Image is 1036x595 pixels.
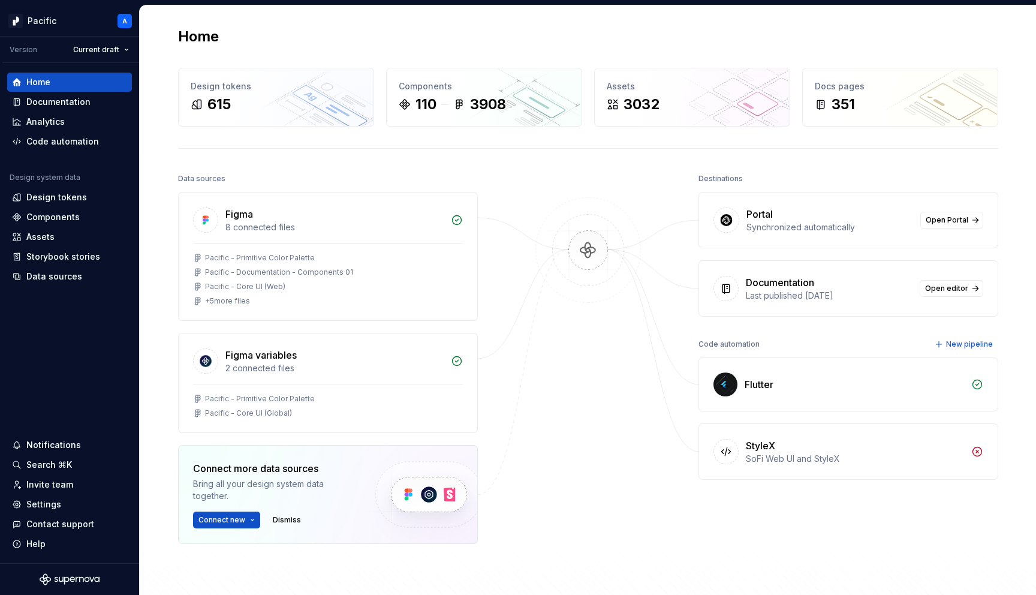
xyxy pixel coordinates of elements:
div: Invite team [26,479,73,491]
a: Home [7,73,132,92]
div: Last published [DATE] [746,290,912,302]
div: Documentation [746,275,814,290]
div: Contact support [26,518,94,530]
a: Documentation [7,92,132,112]
div: 3908 [470,95,506,114]
div: Flutter [745,377,773,392]
a: Assets3032 [594,68,790,127]
a: Code automation [7,132,132,151]
div: 110 [415,95,436,114]
div: Design system data [10,173,80,182]
div: Portal [746,207,773,221]
button: Dismiss [267,512,306,528]
button: New pipeline [931,336,998,353]
button: Contact support [7,515,132,534]
div: Bring all your design system data together. [193,478,355,502]
button: Notifications [7,435,132,455]
a: Figma8 connected filesPacific - Primitive Color PalettePacific - Documentation - Components 01Pac... [178,192,478,321]
h2: Home [178,27,219,46]
a: Settings [7,495,132,514]
div: Version [10,45,37,55]
div: Pacific [28,15,56,27]
span: Dismiss [273,515,301,525]
div: Pacific - Core UI (Global) [205,408,292,418]
div: Data sources [26,271,82,283]
div: SoFi Web UI and StyleX [746,453,964,465]
span: Connect new [198,515,245,525]
span: Open editor [925,284,968,293]
a: Docs pages351 [802,68,998,127]
a: Design tokens [7,188,132,207]
div: Figma [225,207,253,221]
div: Design tokens [191,80,362,92]
div: Search ⌘K [26,459,72,471]
button: Help [7,534,132,554]
div: 3032 [624,95,659,114]
div: Analytics [26,116,65,128]
a: Assets [7,227,132,247]
div: Code automation [698,336,760,353]
a: Components [7,208,132,227]
a: Open editor [920,280,983,297]
a: Data sources [7,267,132,286]
div: + 5 more files [205,296,250,306]
div: Figma variables [225,348,297,362]
div: Destinations [698,170,743,187]
a: Design tokens615 [178,68,374,127]
div: Assets [26,231,55,243]
a: Components1103908 [386,68,582,127]
div: Documentation [26,96,91,108]
img: 8d0dbd7b-a897-4c39-8ca0-62fbda938e11.png [8,14,23,28]
div: Connect more data sources [193,461,355,476]
div: Storybook stories [26,251,100,263]
div: Pacific - Documentation - Components 01 [205,268,353,277]
a: Invite team [7,475,132,494]
button: Connect new [193,512,260,528]
div: Synchronized automatically [746,221,913,233]
div: Pacific - Primitive Color Palette [205,394,315,404]
span: New pipeline [946,339,993,349]
a: Analytics [7,112,132,131]
div: StyleX [746,438,775,453]
a: Figma variables2 connected filesPacific - Primitive Color PalettePacific - Core UI (Global) [178,333,478,433]
svg: Supernova Logo [40,573,100,585]
div: Settings [26,498,61,510]
div: 351 [832,95,855,114]
div: Code automation [26,136,99,148]
span: Current draft [73,45,119,55]
div: A [122,16,127,26]
div: 8 connected files [225,221,444,233]
div: Components [399,80,570,92]
div: Data sources [178,170,225,187]
div: Design tokens [26,191,87,203]
div: Pacific - Core UI (Web) [205,282,285,292]
div: Assets [607,80,778,92]
div: 615 [207,95,231,114]
a: Storybook stories [7,247,132,266]
div: Notifications [26,439,81,451]
div: 2 connected files [225,362,444,374]
div: Help [26,538,46,550]
button: Search ⌘K [7,455,132,474]
div: Components [26,211,80,223]
button: PacificA [2,8,137,34]
button: Current draft [68,41,134,58]
div: Docs pages [815,80,986,92]
div: Home [26,76,50,88]
a: Open Portal [920,212,983,229]
span: Open Portal [926,215,968,225]
div: Pacific - Primitive Color Palette [205,253,315,263]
